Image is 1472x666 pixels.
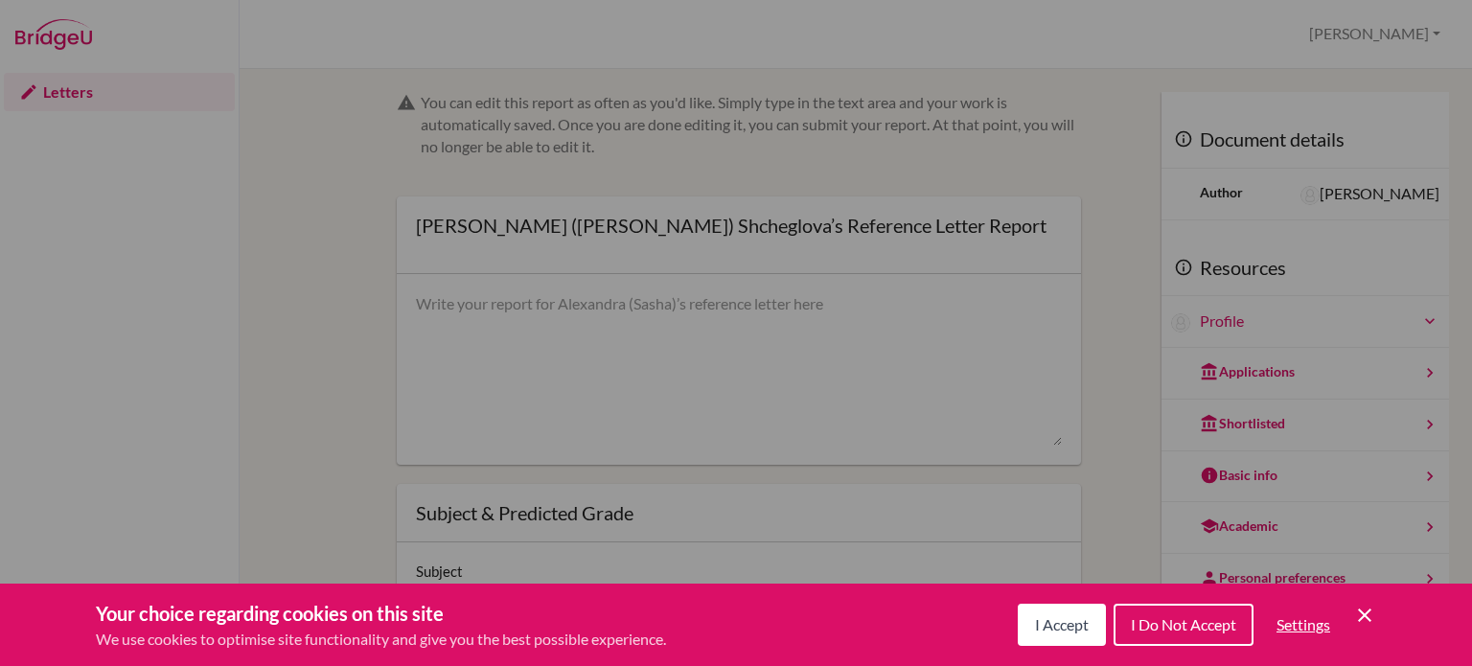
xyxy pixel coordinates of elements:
span: I Do Not Accept [1131,615,1236,633]
p: We use cookies to optimise site functionality and give you the best possible experience. [96,628,666,651]
h3: Your choice regarding cookies on this site [96,599,666,628]
span: Settings [1276,615,1330,633]
button: I Accept [1018,604,1106,646]
button: Save and close [1353,604,1376,627]
span: I Accept [1035,615,1089,633]
button: Settings [1261,606,1345,644]
button: I Do Not Accept [1114,604,1253,646]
